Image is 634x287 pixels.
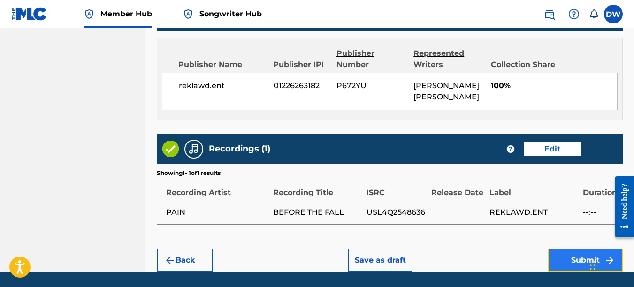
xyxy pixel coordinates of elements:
[274,80,329,91] span: 01226263182
[544,8,555,20] img: search
[166,177,268,198] div: Recording Artist
[273,59,329,70] div: Publisher IPI
[540,5,559,23] a: Public Search
[507,145,514,153] span: ?
[608,169,634,244] iframe: Resource Center
[568,8,580,20] img: help
[548,249,623,272] button: Submit
[157,249,213,272] button: Back
[589,9,598,19] div: Notifications
[100,8,152,19] span: Member Hub
[489,177,578,198] div: Label
[348,249,412,272] button: Save as draft
[209,143,270,154] h5: Recordings (1)
[489,207,578,218] span: REKLAWD.ENT
[583,177,618,198] div: Duration
[565,5,583,23] div: Help
[524,142,581,156] button: Edit
[587,242,634,287] iframe: Chat Widget
[336,80,406,91] span: P672YU
[583,207,618,218] span: --:--
[162,141,179,157] img: Valid
[367,207,427,218] span: USL4Q2548636
[183,8,194,20] img: Top Rightsholder
[179,80,267,91] span: reklawd.ent
[273,177,362,198] div: Recording Title
[413,48,484,70] div: Represented Writers
[84,8,95,20] img: Top Rightsholder
[367,177,427,198] div: ISRC
[166,207,268,218] span: PAIN
[491,80,617,91] span: 100%
[11,7,47,21] img: MLC Logo
[188,143,199,155] img: Recordings
[199,8,262,19] span: Songwriter Hub
[164,255,176,266] img: 7ee5dd4eb1f8a8e3ef2f.svg
[178,59,266,70] div: Publisher Name
[336,48,407,70] div: Publisher Number
[431,177,485,198] div: Release Date
[491,59,557,70] div: Collection Share
[604,5,623,23] div: User Menu
[273,207,362,218] span: BEFORE THE FALL
[590,251,596,279] div: Drag
[413,81,479,101] span: [PERSON_NAME] [PERSON_NAME]
[157,169,221,177] p: Showing 1 - 1 of 1 results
